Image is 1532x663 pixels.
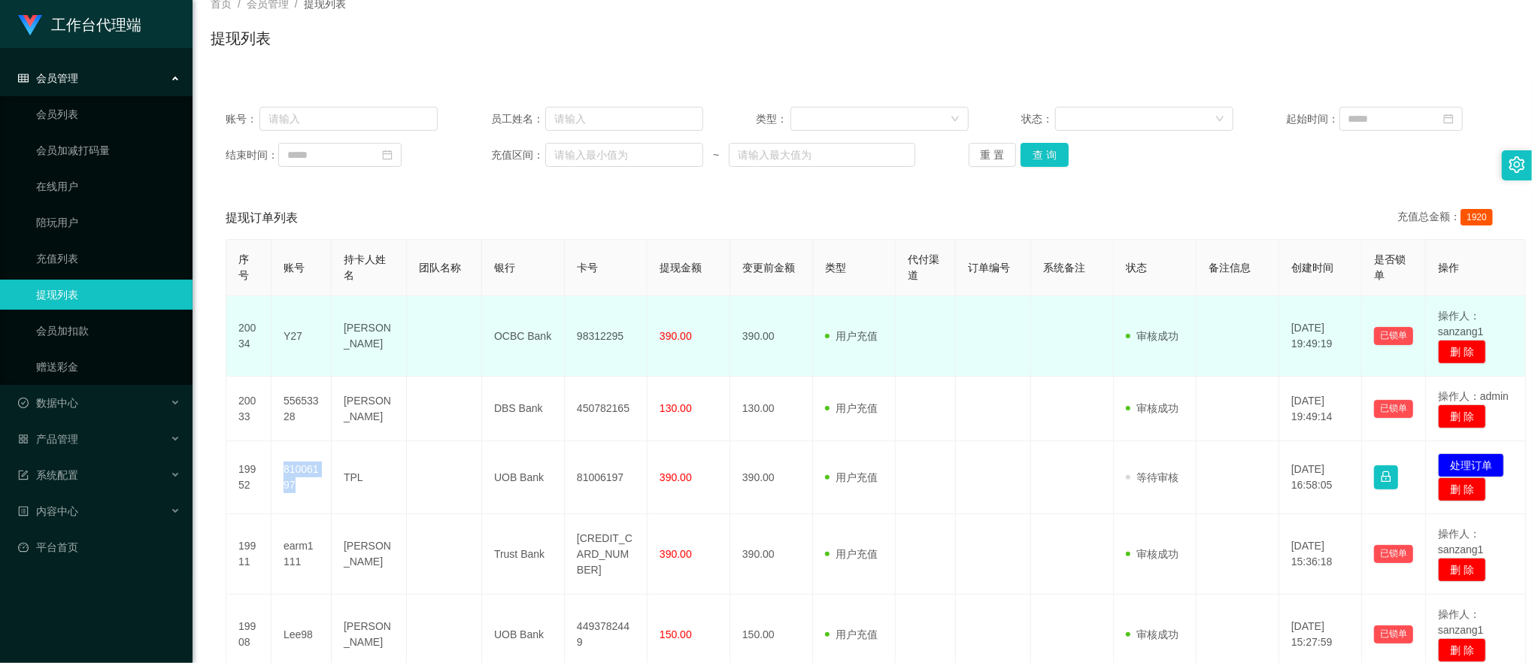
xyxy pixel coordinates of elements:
a: 工作台代理端 [18,18,141,30]
span: 130.00 [660,402,692,414]
button: 已锁单 [1374,545,1413,563]
span: 390.00 [660,330,692,342]
button: 删 除 [1438,638,1486,662]
input: 请输入最大值为 [729,143,915,167]
td: [DATE] 19:49:19 [1279,296,1362,377]
i: 图标: setting [1509,156,1525,173]
td: 81006197 [272,441,332,514]
i: 图标: appstore-o [18,434,29,444]
i: 图标: check-circle-o [18,398,29,408]
a: 会员加扣款 [36,316,181,346]
td: 81006197 [565,441,648,514]
input: 请输入最小值为 [545,143,703,167]
button: 查 询 [1021,143,1069,167]
td: 390.00 [730,514,813,595]
a: 会员加减打码量 [36,135,181,165]
span: 是否锁单 [1374,253,1406,281]
td: OCBC Bank [482,296,565,377]
td: [DATE] 19:49:14 [1279,377,1362,441]
span: 用户充值 [825,330,878,342]
a: 充值列表 [36,244,181,274]
span: 操作人：sanzang1 [1438,608,1484,636]
span: 团队名称 [419,262,461,274]
span: 银行 [494,262,515,274]
a: 图标: dashboard平台首页 [18,532,181,562]
button: 删 除 [1438,404,1486,428]
span: 账号 [284,262,305,274]
span: 系统配置 [18,469,78,481]
span: 操作人：admin [1438,390,1509,402]
td: [PERSON_NAME] [332,296,407,377]
td: 55653328 [272,377,332,441]
span: 390.00 [660,548,692,560]
td: TPL [332,441,407,514]
span: 操作人：sanzang1 [1438,310,1484,338]
span: 会员管理 [18,72,78,84]
td: [DATE] 16:58:05 [1279,441,1362,514]
span: 审核成功 [1126,330,1179,342]
i: 图标: calendar [1443,114,1454,124]
span: 等待审核 [1126,471,1179,483]
span: 账号： [226,111,259,127]
td: 390.00 [730,441,813,514]
span: 代付渠道 [908,253,939,281]
div: 充值总金额： [1397,209,1499,227]
td: 130.00 [730,377,813,441]
td: [CREDIT_CARD_NUMBER] [565,514,648,595]
span: 审核成功 [1126,628,1179,640]
span: 提现金额 [660,262,702,274]
span: 类型 [825,262,846,274]
span: 提现订单列表 [226,209,298,227]
span: 审核成功 [1126,402,1179,414]
span: 起始时间： [1287,111,1339,127]
h1: 工作台代理端 [51,1,141,49]
td: [PERSON_NAME] [332,514,407,595]
td: Trust Bank [482,514,565,595]
td: 390.00 [730,296,813,377]
span: 变更前金额 [742,262,795,274]
span: 审核成功 [1126,548,1179,560]
td: 20034 [226,296,272,377]
span: 员工姓名： [491,111,545,127]
span: 内容中心 [18,505,78,517]
span: 备注信息 [1209,262,1251,274]
button: 删 除 [1438,340,1486,364]
button: 删 除 [1438,558,1486,582]
td: Y27 [272,296,332,377]
span: 用户充值 [825,548,878,560]
span: ~ [703,147,730,163]
td: 19952 [226,441,272,514]
i: 图标: profile [18,506,29,516]
h1: 提现列表 [211,27,271,50]
i: 图标: form [18,470,29,480]
td: earm1111 [272,514,332,595]
input: 请输入 [259,107,438,131]
button: 重 置 [969,143,1017,167]
a: 陪玩用户 [36,207,181,238]
span: 390.00 [660,471,692,483]
button: 已锁单 [1374,327,1413,345]
td: 20033 [226,377,272,441]
span: 操作人：sanzang1 [1438,528,1484,556]
a: 会员列表 [36,99,181,129]
span: 结束时间： [226,147,278,163]
span: 用户充值 [825,471,878,483]
span: 系统备注 [1043,262,1085,274]
button: 删 除 [1438,477,1486,501]
td: UOB Bank [482,441,565,514]
span: 序号 [238,253,249,281]
span: 状态： [1021,111,1055,127]
button: 已锁单 [1374,400,1413,418]
span: 卡号 [577,262,598,274]
span: 类型： [756,111,790,127]
td: 19911 [226,514,272,595]
span: 充值区间： [491,147,545,163]
span: 订单编号 [968,262,1010,274]
img: logo.9652507e.png [18,15,42,36]
span: 产品管理 [18,433,78,445]
span: 状态 [1126,262,1147,274]
span: 1920 [1461,209,1493,226]
td: [DATE] 15:36:18 [1279,514,1362,595]
td: DBS Bank [482,377,565,441]
i: 图标: down [1215,114,1224,125]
